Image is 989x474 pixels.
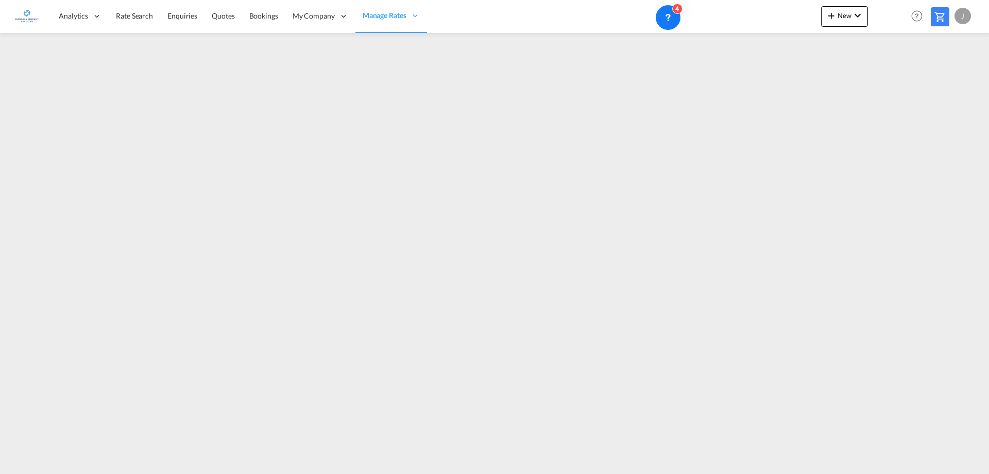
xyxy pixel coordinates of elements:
[851,9,864,22] md-icon: icon-chevron-down
[212,11,234,20] span: Quotes
[116,11,153,20] span: Rate Search
[59,11,88,21] span: Analytics
[15,5,39,28] img: e1326340b7c511ef854e8d6a806141ad.jpg
[293,11,335,21] span: My Company
[954,8,971,24] div: J
[167,11,197,20] span: Enquiries
[908,7,931,26] div: Help
[249,11,278,20] span: Bookings
[825,9,838,22] md-icon: icon-plus 400-fg
[363,10,406,21] span: Manage Rates
[908,7,926,25] span: Help
[821,6,868,27] button: icon-plus 400-fgNewicon-chevron-down
[825,11,864,20] span: New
